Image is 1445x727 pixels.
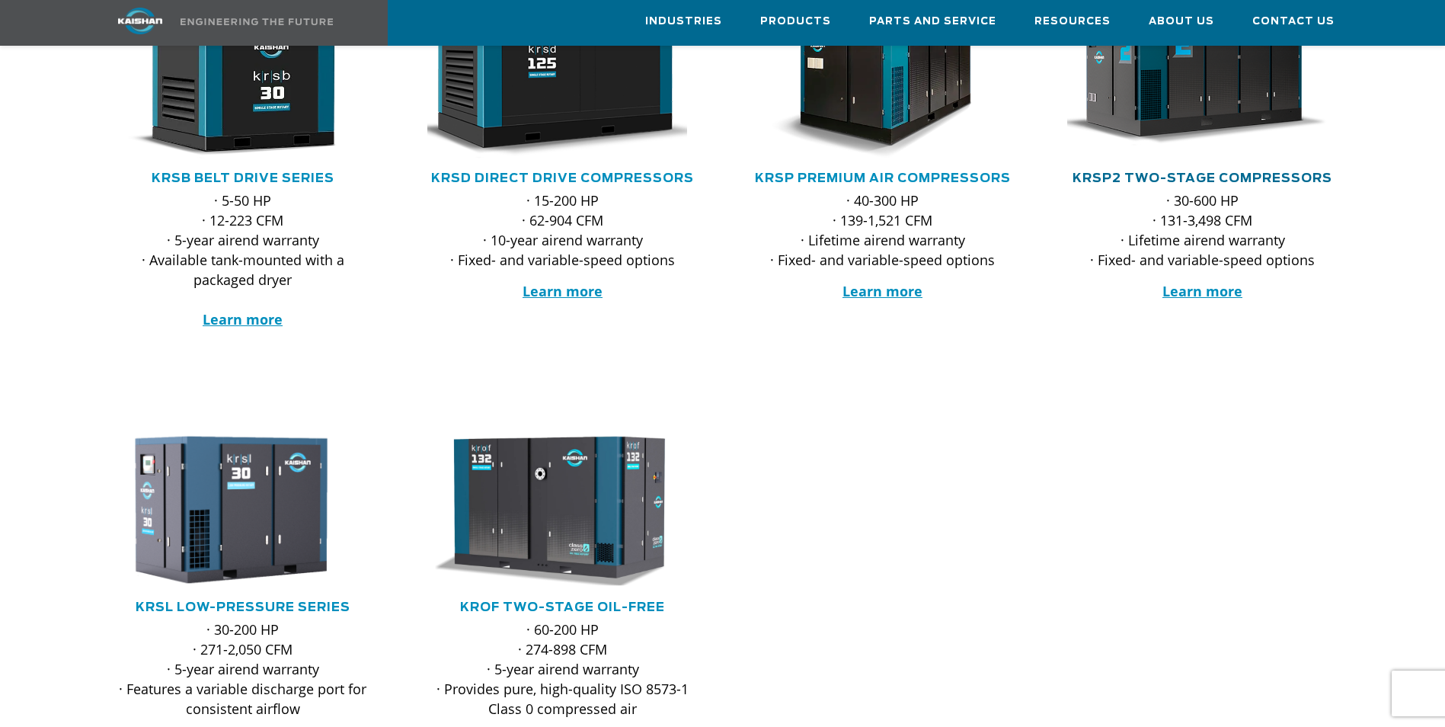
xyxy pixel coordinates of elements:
[1252,13,1335,30] span: Contact Us
[1034,13,1111,30] span: Resources
[869,13,996,30] span: Parts and Service
[1149,13,1214,30] span: About Us
[842,282,922,300] a: Learn more
[1034,1,1111,42] a: Resources
[107,191,379,329] p: · 5-50 HP · 12-223 CFM · 5-year airend warranty · Available tank-mounted with a packaged dryer
[523,282,603,300] a: Learn more
[427,191,699,270] p: · 15-200 HP · 62-904 CFM · 10-year airend warranty · Fixed- and variable-speed options
[1252,1,1335,42] a: Contact Us
[645,13,722,30] span: Industries
[645,1,722,42] a: Industries
[1149,1,1214,42] a: About Us
[416,432,687,588] img: krof132
[431,172,694,184] a: KRSD Direct Drive Compressors
[755,172,1011,184] a: KRSP Premium Air Compressors
[96,432,367,588] img: krsl30
[760,1,831,42] a: Products
[107,432,379,588] div: krsl30
[427,620,699,719] p: · 60-200 HP · 274-898 CFM · 5-year airend warranty · Provides pure, high-quality ISO 8573-1 Class...
[107,620,379,719] p: · 30-200 HP · 271-2,050 CFM · 5-year airend warranty · Features a variable discharge port for con...
[760,13,831,30] span: Products
[152,172,334,184] a: KRSB Belt Drive Series
[747,191,1018,270] p: · 40-300 HP · 139-1,521 CFM · Lifetime airend warranty · Fixed- and variable-speed options
[181,18,333,25] img: Engineering the future
[203,310,283,328] a: Learn more
[869,1,996,42] a: Parts and Service
[83,8,197,34] img: kaishan logo
[136,601,350,613] a: KRSL Low-Pressure Series
[1067,191,1338,270] p: · 30-600 HP · 131-3,498 CFM · Lifetime airend warranty · Fixed- and variable-speed options
[460,601,665,613] a: KROF TWO-STAGE OIL-FREE
[1162,282,1242,300] a: Learn more
[427,432,699,588] div: krof132
[1073,172,1332,184] a: KRSP2 Two-Stage Compressors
